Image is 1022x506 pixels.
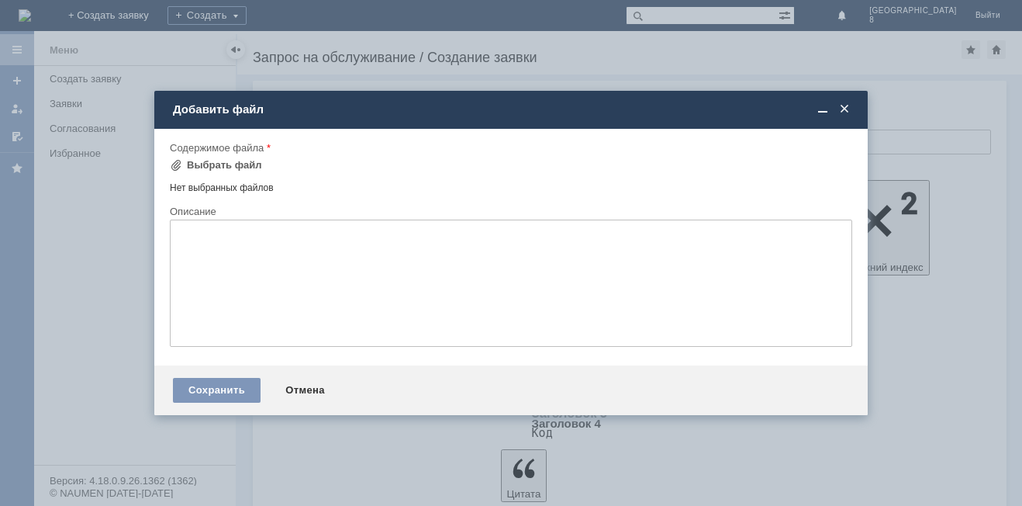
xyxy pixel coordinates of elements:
div: Содержимое файла [170,143,849,153]
div: Нет выбранных файлов [170,176,852,194]
div: Добавить файл [173,102,852,116]
span: Закрыть [837,102,852,116]
div: Описание [170,206,849,217]
span: Свернуть (Ctrl + M) [815,102,830,116]
div: Добрый день, прошу удалить чеки за 18.08 [6,6,226,19]
div: Выбрать файл [187,159,262,172]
